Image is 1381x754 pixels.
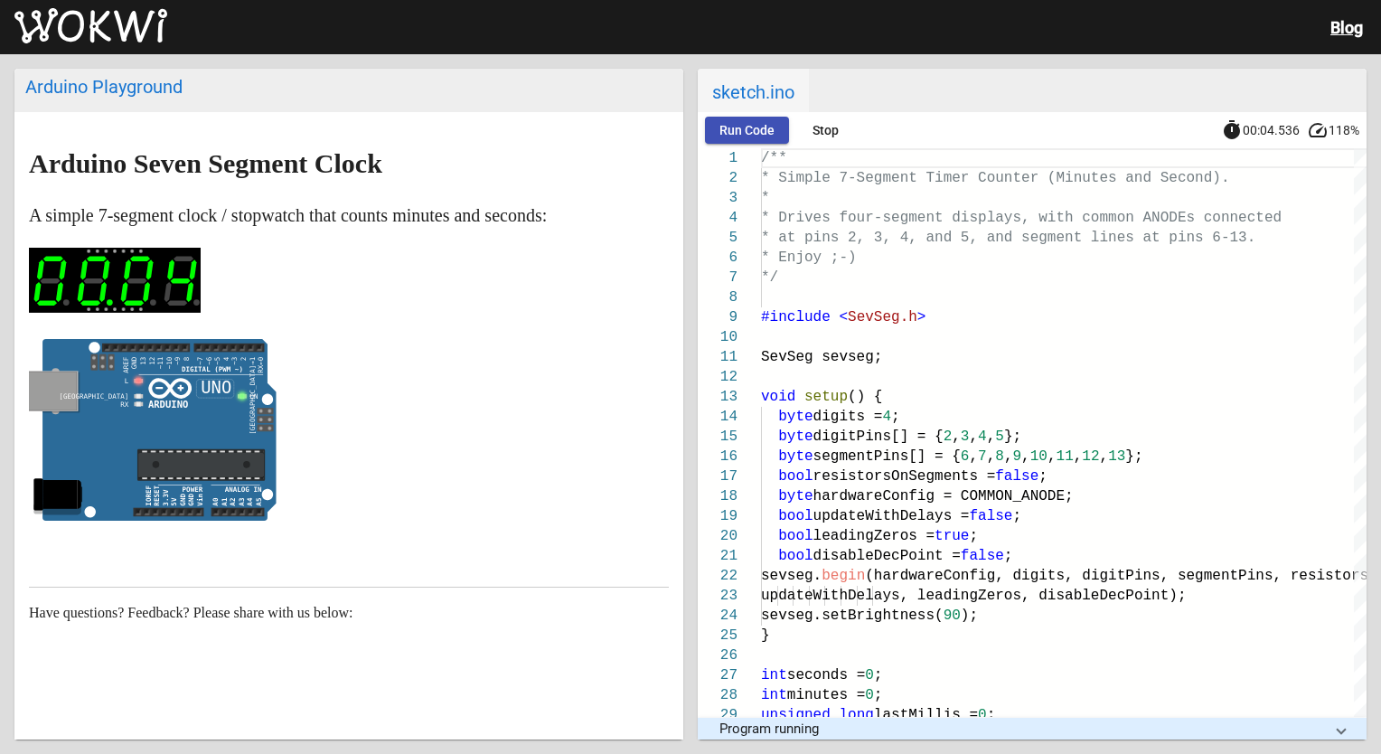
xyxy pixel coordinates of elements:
[698,407,737,427] div: 14
[761,250,857,266] span: * Enjoy ;-)
[969,528,978,544] span: ;
[698,447,737,467] div: 16
[995,429,1004,445] span: 5
[1065,588,1186,604] span: ableDecPoint);
[1012,508,1021,524] span: ;
[778,448,813,465] span: byte
[813,548,961,564] span: disableDecPoint =
[1057,448,1074,465] span: 11
[698,665,737,685] div: 27
[969,508,1012,524] span: false
[813,528,935,544] span: leadingZeros =
[1186,170,1229,186] span: ond).
[1243,123,1300,137] span: 00:04.536
[917,309,926,325] span: >
[778,468,813,485] span: bool
[705,117,789,144] button: Run Code
[969,429,978,445] span: ,
[952,429,961,445] span: ,
[761,170,1186,186] span: * Simple 7-Segment Timer Counter (Minutes and Sec
[891,409,900,425] span: ;
[882,409,891,425] span: 4
[698,208,737,228] div: 4
[1013,448,1022,465] span: 9
[1108,448,1125,465] span: 13
[698,606,737,626] div: 24
[761,627,770,644] span: }
[1047,448,1057,465] span: ,
[813,508,970,524] span: updateWithDelays =
[944,429,953,445] span: 2
[1100,448,1109,465] span: ,
[761,687,787,703] span: int
[698,467,737,486] div: 17
[1004,548,1013,564] span: ;
[698,427,737,447] div: 15
[978,448,987,465] span: 7
[698,327,737,347] div: 10
[761,588,1065,604] span: updateWithDelays, leadingZeros, dis
[719,721,1323,737] mat-panel-title: Program running
[698,685,737,705] div: 28
[865,568,1299,584] span: (hardwareConfig, digits, digitPins, segmentPins, r
[778,508,813,524] span: bool
[987,448,996,465] span: ,
[1186,210,1282,226] span: s connected
[698,287,737,307] div: 8
[778,488,813,504] span: byte
[698,387,737,407] div: 13
[778,528,813,544] span: bool
[698,546,737,566] div: 21
[839,309,848,325] span: <
[698,367,737,387] div: 12
[698,248,737,268] div: 6
[935,528,969,544] span: true
[1125,448,1142,465] span: };
[698,168,737,188] div: 2
[944,608,961,624] span: 90
[1030,448,1047,465] span: 10
[698,646,737,665] div: 26
[848,389,882,405] span: () {
[698,69,809,112] span: sketch.ino
[865,667,874,683] span: 0
[698,188,737,208] div: 3
[813,468,996,485] span: resistorsOnSegments =
[839,707,873,723] span: long
[29,149,669,178] h1: Arduino Seven Segment Clock
[961,608,978,624] span: );
[698,347,737,367] div: 11
[1330,18,1363,37] a: Blog
[761,210,1186,226] span: * Drives four-segment displays, with common ANODE
[813,123,839,137] span: Stop
[698,586,737,606] div: 23
[698,268,737,287] div: 7
[761,707,831,723] span: unsigned
[978,429,987,445] span: 4
[698,526,737,546] div: 20
[1186,230,1255,246] span: ns 6-13.
[778,548,813,564] span: bool
[761,309,831,325] span: #include
[1082,448,1099,465] span: 12
[1221,119,1243,141] mat-icon: timer
[1329,124,1367,137] span: 118%
[698,486,737,506] div: 18
[961,429,970,445] span: 3
[29,605,353,620] span: Have questions? Feedback? Please share with us below:
[698,626,737,646] div: 25
[987,429,996,445] span: ,
[787,667,865,683] span: seconds =
[969,448,978,465] span: ,
[1004,429,1021,445] span: };
[961,448,970,465] span: 6
[29,201,669,230] p: A simple 7-segment clock / stopwatch that counts minutes and seconds:
[761,349,882,365] span: SevSeg sevseg;
[1021,448,1030,465] span: ,
[698,148,737,168] div: 1
[698,307,737,327] div: 9
[813,488,1074,504] span: hardwareConfig = COMMON_ANODE;
[778,429,813,445] span: byte
[698,228,737,248] div: 5
[761,148,762,149] textarea: Editor content;Press Alt+F1 for Accessibility Options.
